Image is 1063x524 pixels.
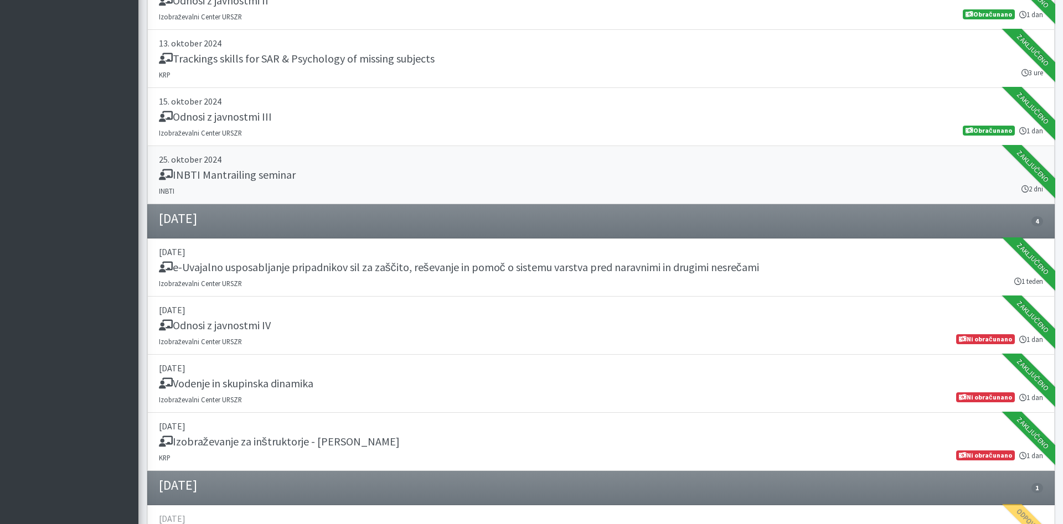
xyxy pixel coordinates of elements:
[147,88,1055,146] a: 15. oktober 2024 Odnosi z javnostmi III Izobraževalni Center URSZR 1 dan Obračunano Zaključeno
[956,392,1014,402] span: Ni obračunano
[159,95,1043,108] p: 15. oktober 2024
[159,279,242,288] small: Izobraževalni Center URSZR
[159,419,1043,433] p: [DATE]
[159,361,1043,375] p: [DATE]
[159,303,1043,317] p: [DATE]
[159,435,400,448] h5: Izobraževanje za inštruktorje - [PERSON_NAME]
[159,319,271,332] h5: Odnosi z javnostmi IV
[159,110,272,123] h5: Odnosi z javnostmi III
[159,168,296,181] h5: INBTI Mantrailing seminar
[159,478,197,494] h4: [DATE]
[159,453,171,462] small: KRP
[159,128,242,137] small: Izobraževalni Center URSZR
[147,238,1055,297] a: [DATE] e-Uvajalno usposabljanje pripadnikov sil za zaščito, reševanje in pomoč o sistemu varstva ...
[159,12,242,21] small: Izobraževalni Center URSZR
[956,450,1014,460] span: Ni obračunano
[147,413,1055,471] a: [DATE] Izobraževanje za inštruktorje - [PERSON_NAME] KRP 1 dan Ni obračunano Zaključeno
[147,355,1055,413] a: [DATE] Vodenje in skupinska dinamika Izobraževalni Center URSZR 1 dan Ni obračunano Zaključeno
[159,37,1043,50] p: 13. oktober 2024
[159,245,1043,258] p: [DATE]
[159,70,171,79] small: KRP
[956,334,1014,344] span: Ni obračunano
[963,9,1014,19] span: Obračunano
[159,261,759,274] h5: e-Uvajalno usposabljanje pripadnikov sil za zaščito, reševanje in pomoč o sistemu varstva pred na...
[147,297,1055,355] a: [DATE] Odnosi z javnostmi IV Izobraževalni Center URSZR 1 dan Ni obračunano Zaključeno
[159,395,242,404] small: Izobraževalni Center URSZR
[1031,216,1043,226] span: 4
[963,126,1014,136] span: Obračunano
[147,146,1055,204] a: 25. oktober 2024 INBTI Mantrailing seminar INBTI 2 dni Zaključeno
[159,153,1043,166] p: 25. oktober 2024
[159,337,242,346] small: Izobraževalni Center URSZR
[159,186,174,195] small: INBTI
[1031,483,1043,493] span: 1
[159,211,197,227] h4: [DATE]
[159,52,435,65] h5: Trackings skills for SAR & Psychology of missing subjects
[147,30,1055,88] a: 13. oktober 2024 Trackings skills for SAR & Psychology of missing subjects KRP 3 ure Zaključeno
[159,377,313,390] h5: Vodenje in skupinska dinamika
